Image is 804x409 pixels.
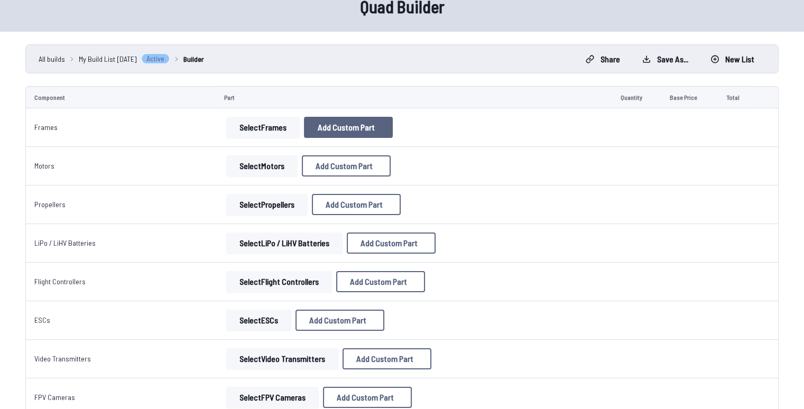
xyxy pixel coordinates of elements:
a: My Build List [DATE]Active [79,53,170,64]
button: SelectESCs [226,310,291,331]
button: SelectMotors [226,155,298,176]
a: SelectESCs [224,310,293,331]
button: Share [577,51,629,68]
a: All builds [39,53,65,64]
a: SelectFlight Controllers [224,271,334,292]
button: Add Custom Part [347,233,436,254]
span: Add Custom Part [337,393,394,402]
a: Frames [34,123,58,132]
td: Quantity [612,86,661,108]
span: My Build List [DATE] [79,53,137,64]
span: Active [141,53,170,64]
span: Add Custom Part [356,355,413,363]
a: Flight Controllers [34,277,86,286]
td: Component [25,86,216,108]
span: Add Custom Part [350,277,407,286]
a: Motors [34,161,54,170]
a: Propellers [34,200,66,209]
button: SelectVideo Transmitters [226,348,338,369]
button: SelectLiPo / LiHV Batteries [226,233,343,254]
button: Add Custom Part [343,348,431,369]
span: Add Custom Part [316,162,373,170]
span: Add Custom Part [309,316,366,324]
button: Save as... [633,51,697,68]
a: SelectFrames [224,117,302,138]
td: Base Price [661,86,718,108]
button: Add Custom Part [312,194,401,215]
a: SelectMotors [224,155,300,176]
button: SelectPropellers [226,194,308,215]
a: Video Transmitters [34,354,91,363]
button: SelectFlight Controllers [226,271,332,292]
button: SelectFrames [226,117,300,138]
button: Add Custom Part [336,271,425,292]
a: FPV Cameras [34,393,75,402]
a: SelectFPV Cameras [224,387,321,408]
a: ESCs [34,315,50,324]
a: SelectVideo Transmitters [224,348,340,369]
a: LiPo / LiHV Batteries [34,238,96,247]
button: Add Custom Part [302,155,391,176]
a: SelectLiPo / LiHV Batteries [224,233,345,254]
button: New List [701,51,763,68]
button: Add Custom Part [295,310,384,331]
a: Builder [183,53,204,64]
td: Part [216,86,612,108]
td: Total [718,86,756,108]
a: SelectPropellers [224,194,310,215]
span: Add Custom Part [326,200,383,209]
button: SelectFPV Cameras [226,387,319,408]
button: Add Custom Part [323,387,412,408]
span: Add Custom Part [361,239,418,247]
span: Add Custom Part [318,123,375,132]
button: Add Custom Part [304,117,393,138]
